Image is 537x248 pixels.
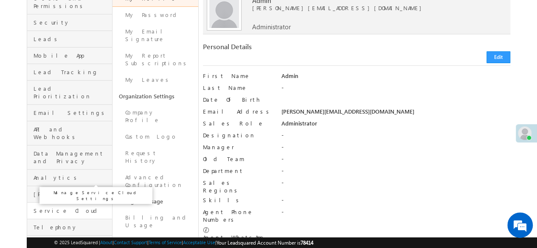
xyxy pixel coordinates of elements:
[301,240,313,246] span: 78414
[27,14,112,31] a: Security
[27,203,112,219] a: Service Cloud
[183,240,215,245] a: Acceptable Use
[252,4,498,12] span: [PERSON_NAME][EMAIL_ADDRESS][DOMAIN_NAME]
[27,186,112,203] a: [PERSON_NAME]
[34,35,110,43] span: Leads
[114,240,147,245] a: Contact Support
[203,196,274,204] label: Skills
[281,84,510,96] div: -
[27,121,112,145] a: API and Webhooks
[34,68,110,76] span: Lead Tracking
[203,108,274,115] label: Email Address
[27,105,112,121] a: Email Settings
[281,143,510,155] div: -
[112,88,198,104] a: Organization Settings
[216,240,313,246] span: Your Leadsquared Account Number is
[281,108,510,120] div: [PERSON_NAME][EMAIL_ADDRESS][DOMAIN_NAME]
[43,189,149,201] p: Manage Service Cloud Settings
[203,208,274,223] label: Agent Phone Numbers
[112,7,198,23] a: My Password
[27,31,112,47] a: Leads
[54,239,313,247] span: © 2025 LeadSquared | | | | |
[27,81,112,105] a: Lead Prioritization
[281,72,510,84] div: Admin
[34,190,110,198] span: [PERSON_NAME]
[27,47,112,64] a: Mobile App
[112,72,198,88] a: My Leaves
[252,23,291,31] span: Administrator
[34,223,110,231] span: Telephony
[281,179,510,191] div: -
[27,170,112,186] a: Analytics
[112,209,198,234] a: Billing and Usage
[203,120,274,127] label: Sales Role
[203,43,353,55] div: Personal Details
[281,155,510,167] div: -
[281,167,510,179] div: -
[149,240,182,245] a: Terms of Service
[100,240,112,245] a: About
[281,196,510,208] div: -
[34,52,110,59] span: Mobile App
[112,169,198,193] a: Advanced Configuration
[203,72,274,80] label: First Name
[203,179,274,194] label: Sales Regions
[281,234,510,245] div: -
[112,128,198,145] a: Custom Logo
[112,104,198,128] a: Company Profile
[203,131,274,139] label: Designation
[27,64,112,81] a: Lead Tracking
[486,51,510,63] button: Edit
[203,155,274,163] label: Old Team
[281,120,510,131] div: Administrator
[281,208,510,220] div: -
[112,47,198,72] a: My Report Subscriptions
[203,96,274,103] label: Date Of Birth
[34,150,110,165] span: Data Management and Privacy
[34,125,110,141] span: API and Webhooks
[34,85,110,100] span: Lead Prioritization
[34,174,110,181] span: Analytics
[34,109,110,117] span: Email Settings
[112,193,198,209] a: Billing and Usage
[27,145,112,170] a: Data Management and Privacy
[112,145,198,169] a: Request History
[27,219,112,236] a: Telephony
[112,23,198,47] a: My Email Signature
[203,143,274,151] label: Manager
[34,207,110,215] span: Service Cloud
[203,167,274,175] label: Department
[34,19,110,26] span: Security
[203,84,274,92] label: Last Name
[281,131,510,143] div: -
